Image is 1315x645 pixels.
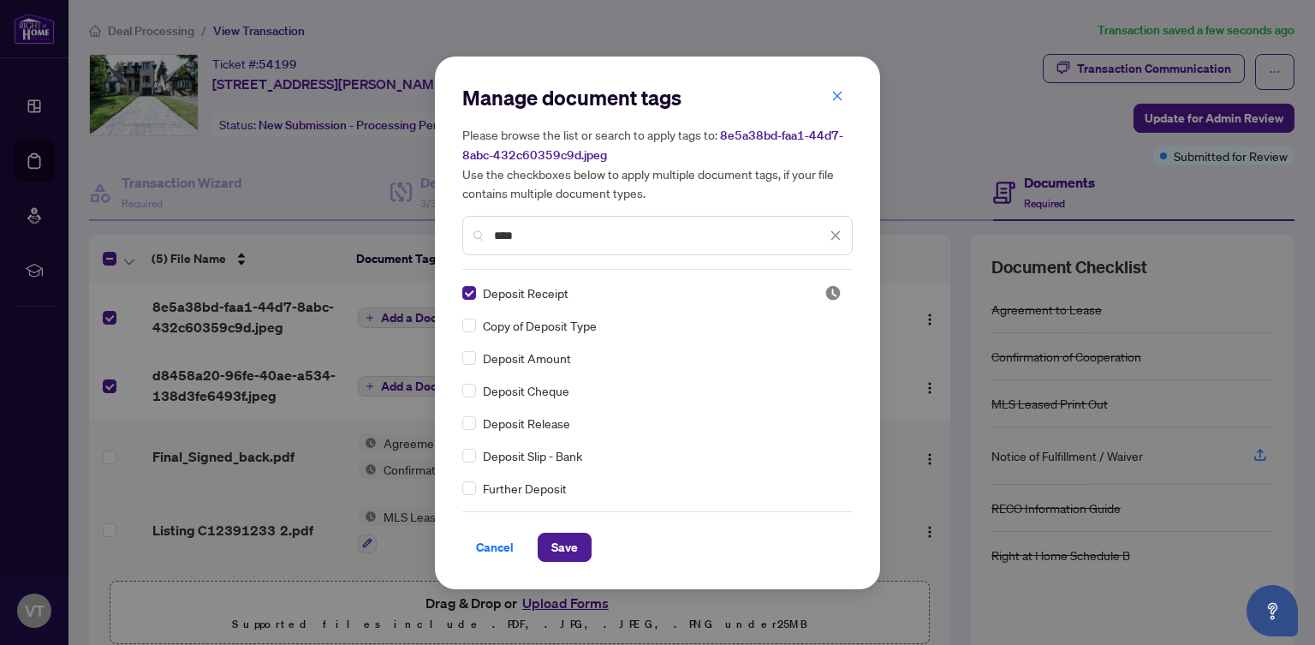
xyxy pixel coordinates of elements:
[831,90,843,102] span: close
[538,533,592,562] button: Save
[551,534,578,561] span: Save
[483,316,597,335] span: Copy of Deposit Type
[1247,585,1298,636] button: Open asap
[462,128,843,163] span: 8e5a38bd-faa1-44d7-8abc-432c60359c9d.jpeg
[824,284,842,302] span: Pending Review
[483,479,567,498] span: Further Deposit
[483,446,582,465] span: Deposit Slip - Bank
[462,125,853,202] h5: Please browse the list or search to apply tags to: Use the checkboxes below to apply multiple doc...
[830,230,842,242] span: close
[483,349,571,367] span: Deposit Amount
[824,284,842,302] img: status
[483,381,569,400] span: Deposit Cheque
[483,414,570,433] span: Deposit Release
[462,84,853,111] h2: Manage document tags
[483,284,568,302] span: Deposit Receipt
[476,534,514,561] span: Cancel
[462,533,527,562] button: Cancel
